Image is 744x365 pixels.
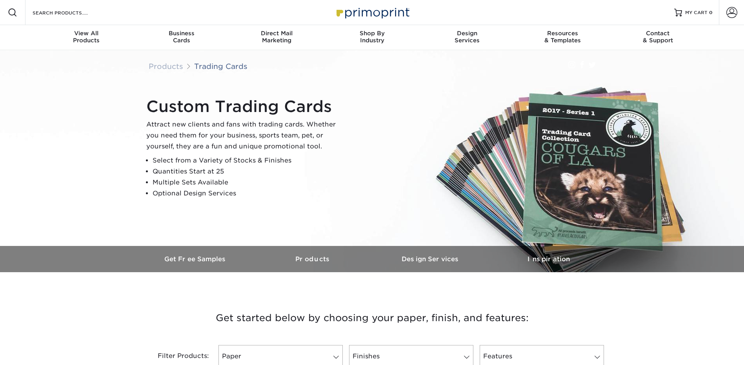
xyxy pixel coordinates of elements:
a: Contact& Support [610,25,706,50]
span: Shop By [324,30,420,37]
span: 0 [709,10,713,15]
h3: Inspiration [490,255,608,263]
a: Products [149,62,183,70]
a: View AllProducts [39,25,134,50]
h3: Get started below by choosing your paper, finish, and features: [143,300,602,336]
li: Quantities Start at 25 [153,166,342,177]
li: Optional Design Services [153,188,342,199]
span: Design [420,30,515,37]
a: Get Free Samples [137,246,255,272]
a: Products [255,246,372,272]
span: Contact [610,30,706,37]
a: BusinessCards [134,25,229,50]
h3: Design Services [372,255,490,263]
div: Industry [324,30,420,44]
a: Inspiration [490,246,608,272]
a: Trading Cards [194,62,247,70]
a: DesignServices [420,25,515,50]
li: Select from a Variety of Stocks & Finishes [153,155,342,166]
span: Direct Mail [229,30,324,37]
span: Business [134,30,229,37]
img: Primoprint [333,4,411,21]
span: MY CART [685,9,708,16]
div: & Support [610,30,706,44]
span: Resources [515,30,610,37]
div: Marketing [229,30,324,44]
a: Design Services [372,246,490,272]
li: Multiple Sets Available [153,177,342,188]
div: Products [39,30,134,44]
div: Cards [134,30,229,44]
a: Direct MailMarketing [229,25,324,50]
a: Shop ByIndustry [324,25,420,50]
a: Resources& Templates [515,25,610,50]
span: View All [39,30,134,37]
div: Services [420,30,515,44]
h3: Get Free Samples [137,255,255,263]
input: SEARCH PRODUCTS..... [32,8,108,17]
p: Attract new clients and fans with trading cards. Whether you need them for your business, sports ... [146,119,342,152]
div: & Templates [515,30,610,44]
h3: Products [255,255,372,263]
h1: Custom Trading Cards [146,97,342,116]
